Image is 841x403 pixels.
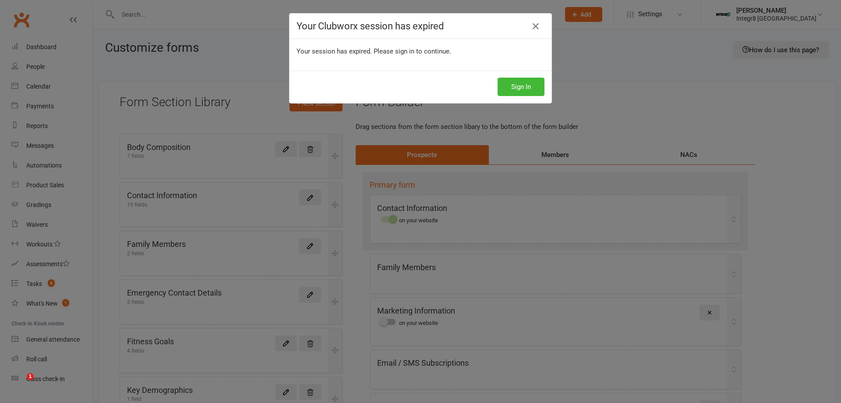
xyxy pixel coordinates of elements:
[27,373,34,380] span: 1
[9,373,30,394] iframe: Intercom live chat
[529,19,543,33] a: Close
[498,78,544,96] button: Sign In
[297,47,451,55] span: Your session has expired. Please sign in to continue.
[297,21,544,32] h4: Your Clubworx session has expired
